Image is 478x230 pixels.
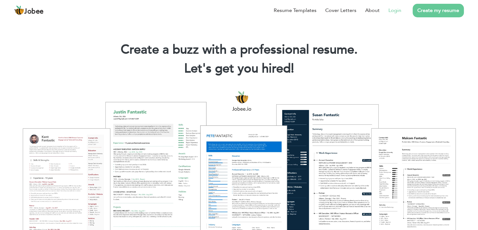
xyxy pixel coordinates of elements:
[9,60,469,77] h2: Let's
[413,4,464,17] a: Create my resume
[274,7,316,14] a: Resume Templates
[388,7,401,14] a: Login
[14,5,24,15] img: jobee.io
[24,8,44,15] span: Jobee
[325,7,356,14] a: Cover Letters
[215,60,294,77] span: get you hired!
[14,5,44,15] a: Jobee
[365,7,380,14] a: About
[9,42,469,58] h1: Create a buzz with a professional resume.
[291,60,294,77] span: |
